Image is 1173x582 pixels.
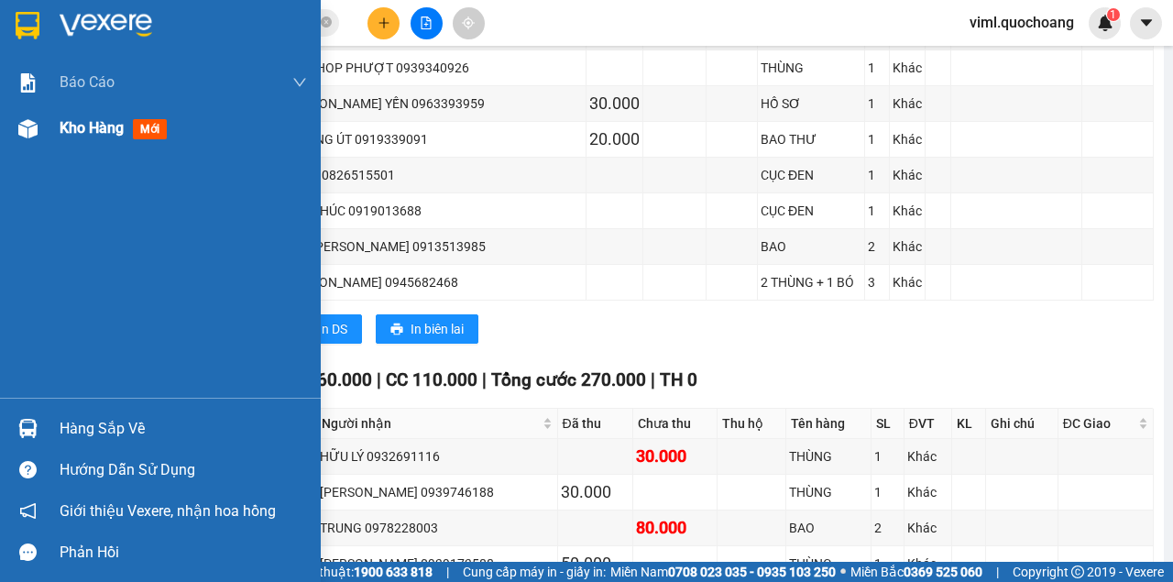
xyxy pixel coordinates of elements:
th: Đã thu [558,409,634,439]
div: [PERSON_NAME] [16,38,202,60]
div: Khác [907,446,948,467]
div: TRUNG 0978228003 [320,518,554,538]
div: CỤC ĐEN [761,165,861,185]
div: [PERSON_NAME] 0939173588 [320,554,554,574]
div: 1 [868,58,886,78]
button: printerIn DS [283,314,362,344]
div: 1 [868,129,886,149]
div: Khác [893,129,922,149]
span: CR 160.000 [280,369,372,390]
span: plus [378,16,390,29]
span: Hỗ trợ kỹ thuật: [264,562,433,582]
div: Khác [893,93,922,114]
span: close-circle [321,15,332,32]
th: ĐVT [904,409,952,439]
span: Nhận: [214,16,258,35]
div: DƯỢNG ÚT 0919339091 [284,129,583,149]
div: 50.000 [561,551,630,577]
div: LẬP [PERSON_NAME] 0913513985 [284,236,583,257]
div: Khác [893,272,922,292]
button: file-add [411,7,443,39]
div: CỤC ĐEN [761,201,861,221]
div: 0985777088 [16,60,202,85]
div: 3 [868,272,886,292]
div: Phản hồi [60,539,307,566]
strong: 0369 525 060 [904,565,982,579]
span: TH 0 [660,369,697,390]
th: Thu hộ [718,409,786,439]
div: [GEOGRAPHIC_DATA] [214,16,400,57]
div: Hướng dẫn sử dụng [60,456,307,484]
div: BAO THƯ [761,129,861,149]
span: | [651,369,655,390]
div: HỮU LÝ 0932691116 [320,446,554,467]
div: [PERSON_NAME] [214,57,400,79]
div: 136 SHOP PHƯỢT 0939340926 [284,58,583,78]
span: | [446,562,449,582]
div: Hàng sắp về [60,415,307,443]
div: 2 [874,518,901,538]
img: warehouse-icon [18,119,38,138]
div: Mỹ Long [16,16,202,38]
span: Gửi: [16,17,44,37]
div: 2 [868,236,886,257]
div: [PERSON_NAME] YẾN 0963393959 [284,93,583,114]
button: caret-down [1130,7,1162,39]
span: question-circle [19,461,37,478]
span: ĐC Giao [1063,413,1135,434]
button: plus [367,7,400,39]
span: Kho hàng [60,119,124,137]
div: HỒ SƠ [761,93,861,114]
span: In biên lai [411,319,464,339]
div: 30.000 [561,479,630,505]
div: 0938134735 [214,79,400,104]
img: solution-icon [18,73,38,93]
span: message [19,544,37,561]
div: ẤP BÌNH MỸ A [GEOGRAPHIC_DATA] [16,85,202,129]
span: Báo cáo [60,71,115,93]
span: Giới thiệu Vexere, nhận hoa hồng [60,500,276,522]
div: Khác [893,236,922,257]
span: mới [133,119,167,139]
span: Miền Bắc [850,562,982,582]
span: | [996,562,999,582]
strong: 1900 633 818 [354,565,433,579]
span: ⚪️ [840,568,846,576]
div: 1 [874,446,901,467]
img: icon-new-feature [1097,15,1113,31]
span: | [377,369,381,390]
div: THÙNG [761,58,861,78]
span: CC 110.000 [386,369,477,390]
th: Ghi chú [986,409,1058,439]
span: close-circle [321,16,332,27]
img: logo-vxr [16,12,39,39]
div: 20.000 [589,126,640,152]
div: Khác [893,201,922,221]
div: Khác [907,482,948,502]
span: Cung cấp máy in - giấy in: [463,562,606,582]
div: 30.000 [636,444,714,469]
span: | [482,369,487,390]
span: In DS [318,319,347,339]
span: file-add [420,16,433,29]
div: [PERSON_NAME] 0939746188 [320,482,554,502]
span: notification [19,502,37,520]
span: caret-down [1138,15,1155,31]
div: THÙNG [789,446,868,467]
div: 1 [874,482,901,502]
div: QUÂN 0826515501 [284,165,583,185]
button: aim [453,7,485,39]
div: THÙNG [789,554,868,574]
th: SL [872,409,904,439]
div: [PERSON_NAME] 0945682468 [284,272,583,292]
span: Miền Nam [610,562,836,582]
span: Người nhận [322,413,538,434]
div: 30.000 [589,91,640,116]
div: 1 [868,165,886,185]
div: Khác [907,554,948,574]
img: warehouse-icon [18,419,38,438]
sup: 1 [1107,8,1120,21]
span: down [292,75,307,90]
th: Chưa thu [633,409,718,439]
th: Tên hàng [786,409,872,439]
